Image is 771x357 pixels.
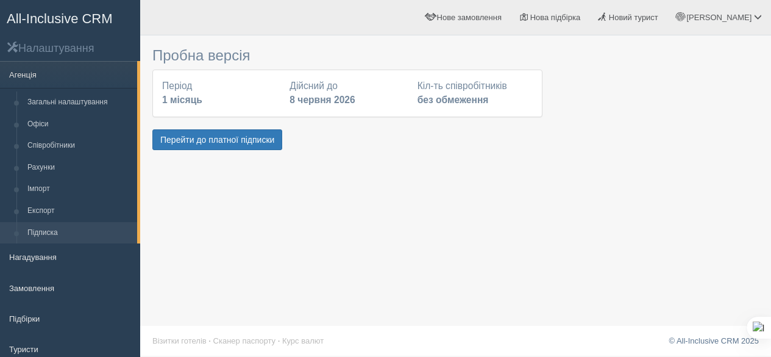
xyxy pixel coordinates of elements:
[152,129,282,150] button: Перейти до платної підписки
[152,48,542,63] h3: Пробна версія
[411,79,539,107] div: Кіл-ть співробітників
[283,79,411,107] div: Дійсний до
[208,336,211,345] span: ·
[278,336,280,345] span: ·
[22,200,137,222] a: Експорт
[282,336,324,345] a: Курс валют
[152,336,207,345] a: Візитки готелів
[22,157,137,179] a: Рахунки
[22,135,137,157] a: Співробітники
[686,13,751,22] span: [PERSON_NAME]
[162,95,202,105] b: 1 місяць
[417,95,489,105] b: без обмеження
[1,1,140,34] a: All-Inclusive CRM
[22,178,137,200] a: Імпорт
[213,336,275,345] a: Сканер паспорту
[530,13,581,22] span: Нова підбірка
[290,95,355,105] b: 8 червня 2026
[669,336,759,345] a: © All-Inclusive CRM 2025
[437,13,502,22] span: Нове замовлення
[22,92,137,114] a: Загальні налаштування
[156,79,283,107] div: Період
[609,13,658,22] span: Новий турист
[7,11,113,26] span: All-Inclusive CRM
[22,222,137,244] a: Підписка
[22,114,137,135] a: Офіси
